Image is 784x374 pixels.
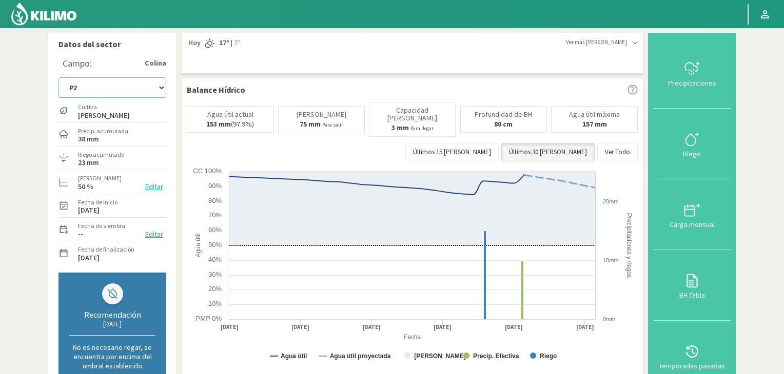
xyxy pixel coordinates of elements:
text: 10% [208,300,222,307]
div: Carga mensual [656,221,728,228]
text: Agua útil [194,234,202,258]
text: 30% [208,271,222,278]
text: [PERSON_NAME] [414,352,466,360]
div: Precipitaciones [656,79,728,87]
span: Hoy [187,38,201,48]
b: 157 mm [582,119,607,129]
text: 20mm [603,198,619,204]
p: Datos del sector [58,38,166,50]
p: No es necesario regar, se encuentra por encima del umbral establecido [69,343,155,370]
text: 10mm [603,257,619,263]
label: 50 % [78,183,93,190]
button: BH Tabla [653,250,731,321]
label: [DATE] [78,207,100,214]
label: Riego acumulado [78,150,124,159]
button: Últimos 15 [PERSON_NAME] [405,143,499,161]
text: 90% [208,182,222,190]
label: [PERSON_NAME] [78,174,122,183]
b: 3 mm [391,123,409,132]
span: Ver más [PERSON_NAME] [566,38,627,47]
button: Últimos 30 [PERSON_NAME] [501,143,595,161]
text: 50% [208,241,222,248]
text: Precip. Efectiva [473,352,519,360]
label: Fecha de siembra [78,221,125,231]
text: Riego [540,352,557,360]
text: [DATE] [363,323,381,331]
div: BH Tabla [656,292,728,299]
label: Precip. acumulada [78,127,128,136]
strong: 17º [219,38,229,47]
text: Agua útil [281,352,307,360]
b: 153 mm [206,119,231,129]
text: 40% [208,256,222,263]
span: 3º [232,38,240,48]
text: [DATE] [576,323,594,331]
p: Agua útil actual [207,111,253,118]
p: Profundidad de BH [475,111,532,118]
text: 20% [208,285,222,293]
div: Recomendación [69,309,155,320]
span: | [231,38,232,48]
text: [DATE] [505,323,523,331]
text: CC 100% [193,167,222,175]
div: [DATE] [69,320,155,328]
label: Fecha de finalización [78,245,134,254]
text: [DATE] [434,323,452,331]
p: (97.9%) [206,120,254,128]
strong: Colina [145,58,166,69]
p: Capacidad [PERSON_NAME] [374,107,451,122]
text: 70% [208,211,222,219]
div: Campo: [63,58,92,69]
b: 75 mm [300,119,321,129]
p: [PERSON_NAME] [297,111,346,118]
label: [DATE] [78,255,100,261]
label: Cultivo [78,102,130,112]
img: Kilimo [10,2,77,26]
text: 80% [208,197,222,204]
text: Precipitaciones y riegos [625,213,633,278]
label: 38 mm [78,136,99,142]
text: [DATE] [291,323,309,331]
button: Ver Todo [597,143,638,161]
text: [DATE] [221,323,239,331]
b: 80 cm [494,119,513,129]
button: Editar [142,181,166,193]
button: Precipitaciones [653,38,731,109]
text: Fecha [404,334,421,341]
small: Para llegar [410,125,434,132]
button: Carga mensual [653,179,731,250]
button: Editar [142,228,166,240]
label: Fecha de inicio [78,198,117,207]
label: -- [78,231,83,237]
text: Agua útil proyectada [330,352,391,360]
text: 0mm [603,316,615,322]
button: Riego [653,109,731,179]
label: 23 mm [78,159,99,166]
div: Temporadas pasadas [656,362,728,369]
text: 60% [208,226,222,234]
label: [PERSON_NAME] [78,112,130,119]
p: Agua útil máxima [569,111,620,118]
p: Balance Hídrico [187,84,245,96]
small: Para salir [322,121,343,128]
div: Riego [656,150,728,157]
text: PMP 0% [196,315,222,322]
